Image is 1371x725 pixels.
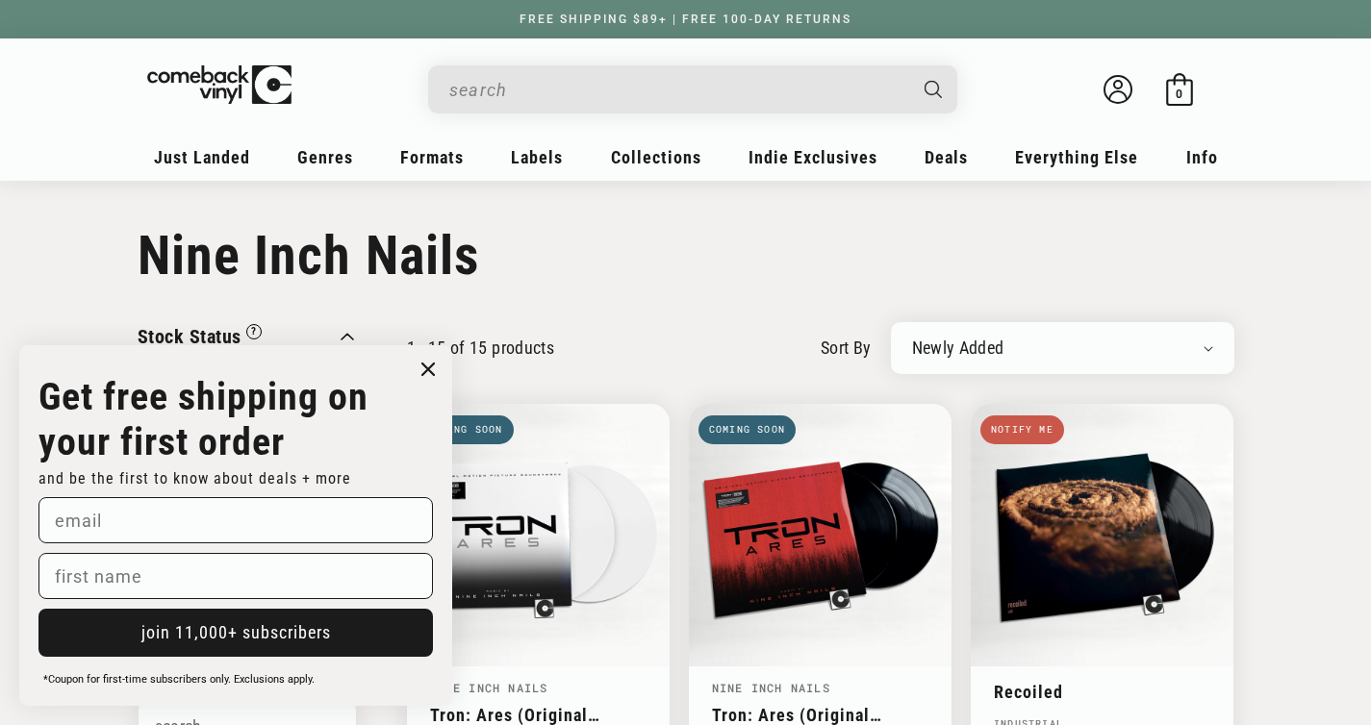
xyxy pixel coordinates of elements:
[407,337,555,358] p: 1 - 15 of 15 products
[38,609,433,657] button: join 11,000+ subscribers
[138,322,262,356] button: Filter by Stock Status
[38,374,368,464] strong: Get free shipping on your first order
[428,65,957,113] div: Search
[1186,147,1218,167] span: Info
[138,224,1234,287] h1: Nine Inch Nails
[138,325,241,348] span: Stock Status
[430,680,548,695] a: Nine Inch Nails
[511,147,563,167] span: Labels
[712,705,928,725] a: Tron: Ares (Original Motion Picture Soundtrack)
[38,469,351,487] span: and be the first to know about deals + more
[43,673,315,686] span: *Coupon for first-time subscribers only. Exclusions apply.
[297,147,353,167] span: Genres
[500,12,871,26] a: FREE SHIPPING $89+ | FREE 100-DAY RETURNS
[1015,147,1138,167] span: Everything Else
[38,553,433,599] input: first name
[414,355,443,384] button: Close dialog
[749,147,877,167] span: Indie Exclusives
[994,682,1210,702] a: Recoiled
[1176,87,1182,101] span: 0
[611,147,701,167] span: Collections
[712,680,830,695] a: Nine Inch Nails
[400,147,464,167] span: Formats
[821,335,872,361] label: sort by
[154,147,250,167] span: Just Landed
[925,147,968,167] span: Deals
[38,497,433,543] input: email
[449,70,905,110] input: When autocomplete results are available use up and down arrows to review and enter to select
[430,705,647,725] a: Tron: Ares (Original Motion Picture Soundtrack)
[907,65,959,113] button: Search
